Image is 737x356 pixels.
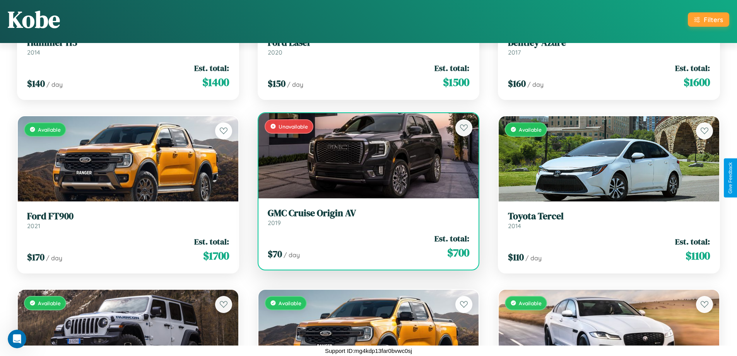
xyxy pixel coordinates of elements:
[27,251,44,263] span: $ 170
[268,208,470,219] h3: GMC Cruise Origin AV
[27,222,40,230] span: 2021
[508,37,710,56] a: Bentley Azure2017
[508,37,710,48] h3: Bentley Azure
[194,62,229,74] span: Est. total:
[203,248,229,263] span: $ 1700
[27,211,229,222] h3: Ford FT900
[686,248,710,263] span: $ 1100
[279,300,301,306] span: Available
[704,15,723,24] div: Filters
[268,77,286,90] span: $ 150
[519,300,542,306] span: Available
[268,48,282,56] span: 2020
[688,12,729,27] button: Filters
[46,254,62,262] span: / day
[268,37,470,48] h3: Ford Laser
[27,48,40,56] span: 2014
[508,211,710,230] a: Toyota Tercel2014
[675,62,710,74] span: Est. total:
[268,248,282,260] span: $ 70
[27,37,229,48] h3: Hummer H3
[508,48,521,56] span: 2017
[519,126,542,133] span: Available
[508,77,526,90] span: $ 160
[508,211,710,222] h3: Toyota Tercel
[684,74,710,90] span: $ 1600
[27,77,45,90] span: $ 140
[508,222,521,230] span: 2014
[325,346,412,356] p: Support ID: mg4kdp13far0bvwc0sj
[284,251,300,259] span: / day
[728,162,733,194] div: Give Feedback
[268,37,470,56] a: Ford Laser2020
[527,81,544,88] span: / day
[279,123,308,130] span: Unavailable
[287,81,303,88] span: / day
[202,74,229,90] span: $ 1400
[46,81,63,88] span: / day
[27,37,229,56] a: Hummer H32014
[8,3,60,35] h1: Kobe
[434,233,469,244] span: Est. total:
[8,330,26,348] iframe: Intercom live chat
[27,211,229,230] a: Ford FT9002021
[268,219,281,227] span: 2019
[675,236,710,247] span: Est. total:
[194,236,229,247] span: Est. total:
[268,208,470,227] a: GMC Cruise Origin AV2019
[38,300,61,306] span: Available
[508,251,524,263] span: $ 110
[525,254,542,262] span: / day
[434,62,469,74] span: Est. total:
[443,74,469,90] span: $ 1500
[38,126,61,133] span: Available
[447,245,469,260] span: $ 700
